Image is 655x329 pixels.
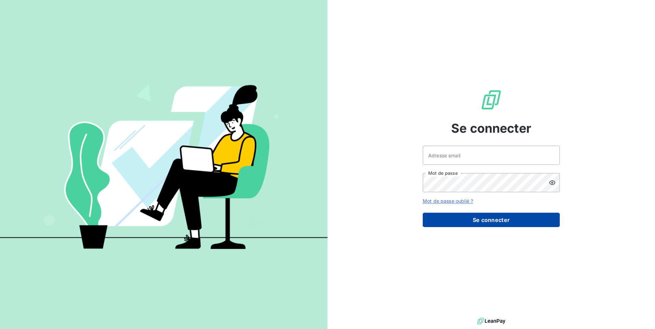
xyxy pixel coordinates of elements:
[480,89,502,111] img: Logo LeanPay
[451,119,531,137] span: Se connecter
[423,198,473,204] a: Mot de passe oublié ?
[423,213,560,227] button: Se connecter
[477,316,505,326] img: logo
[423,146,560,165] input: placeholder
